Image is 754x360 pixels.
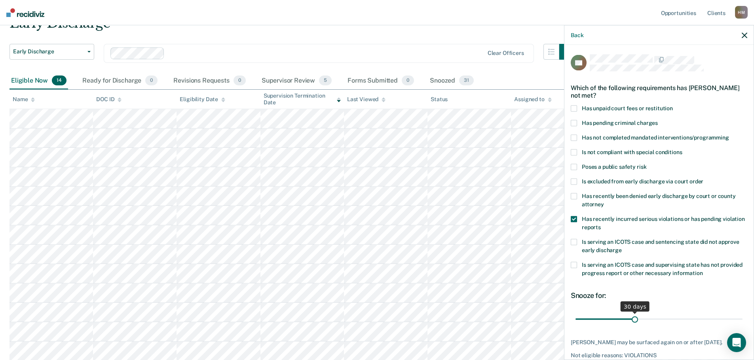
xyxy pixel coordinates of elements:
[13,48,84,55] span: Early Discharge
[582,105,673,111] span: Has unpaid court fees or restitution
[582,262,743,276] span: Is serving an ICOTS case and supervising state has not provided progress report or other necessar...
[81,72,159,90] div: Ready for Discharge
[582,120,658,126] span: Has pending criminal charges
[234,75,246,86] span: 0
[514,96,551,103] div: Assigned to
[582,178,703,185] span: Is excluded from early discharge via court order
[13,96,35,103] div: Name
[582,164,646,170] span: Poses a public safety risk
[571,339,747,345] div: [PERSON_NAME] may be surfaced again on or after [DATE].
[735,6,748,19] div: H M
[428,72,475,90] div: Snoozed
[582,134,729,141] span: Has not completed mandated interventions/programming
[571,77,747,105] div: Which of the following requirements has [PERSON_NAME] not met?
[145,75,158,86] span: 0
[6,8,44,17] img: Recidiviz
[9,15,575,38] div: Early Discharge
[319,75,332,86] span: 5
[571,291,747,300] div: Snooze for:
[571,352,747,359] div: Not eligible reasons: VIOLATIONS
[582,216,745,230] span: Has recently incurred serious violations or has pending violation reports
[172,72,247,90] div: Revisions Requests
[582,239,739,253] span: Is serving an ICOTS case and sentencing state did not approve early discharge
[727,333,746,352] div: Open Intercom Messenger
[180,96,225,103] div: Eligibility Date
[488,50,524,57] div: Clear officers
[402,75,414,86] span: 0
[582,149,682,155] span: Is not compliant with special conditions
[52,75,66,86] span: 14
[260,72,334,90] div: Supervisor Review
[431,96,448,103] div: Status
[347,96,386,103] div: Last Viewed
[621,301,650,311] div: 30 days
[582,193,736,207] span: Has recently been denied early discharge by court or county attorney
[9,72,68,90] div: Eligible Now
[346,72,416,90] div: Forms Submitted
[459,75,474,86] span: 31
[264,92,341,106] div: Supervision Termination Date
[571,32,583,38] button: Back
[96,96,122,103] div: DOC ID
